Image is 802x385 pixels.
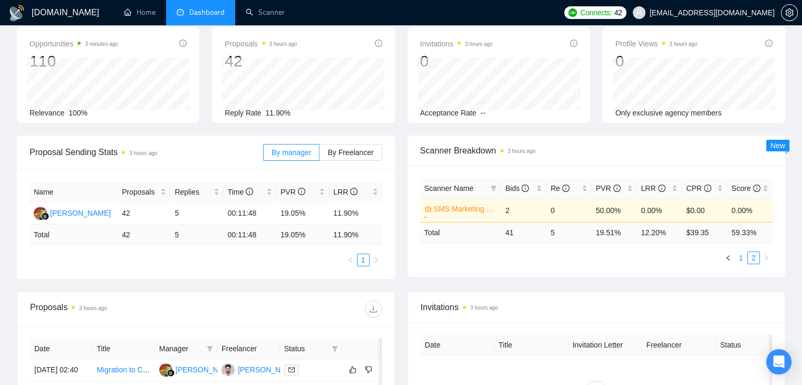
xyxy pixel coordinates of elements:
[424,184,474,192] span: Scanner Name
[272,148,311,157] span: By manager
[30,339,92,359] th: Date
[642,335,716,355] th: Freelancer
[615,109,722,117] span: Only exclusive agency members
[480,109,485,117] span: --
[155,339,217,359] th: Manager
[34,208,111,217] a: IH[PERSON_NAME]
[637,222,682,243] td: 12.20 %
[207,345,213,352] span: filter
[722,252,735,264] li: Previous Page
[246,188,253,195] span: info-circle
[122,186,158,198] span: Proposals
[490,185,497,191] span: filter
[546,222,592,243] td: 5
[281,188,305,196] span: PVR
[118,225,170,245] td: 42
[228,188,253,196] span: Time
[129,150,157,156] time: 3 hours ago
[221,363,235,377] img: ZH
[592,222,637,243] td: 19.51 %
[704,185,711,192] span: info-circle
[357,254,370,266] li: 1
[238,364,298,376] div: [PERSON_NAME]
[770,141,785,150] span: New
[546,198,592,222] td: 0
[735,252,747,264] li: 1
[420,51,493,71] div: 0
[592,198,637,222] td: 50.00%
[420,144,773,157] span: Scanner Breakdown
[370,254,382,266] li: Next Page
[615,37,698,50] span: Profile Views
[362,363,375,376] button: dislike
[716,335,790,355] th: Status
[424,205,432,213] span: crown
[760,252,772,264] li: Next Page
[176,364,236,376] div: [PERSON_NAME]
[562,185,569,192] span: info-circle
[365,301,382,317] button: download
[175,186,211,198] span: Replies
[30,182,118,203] th: Name
[170,225,223,245] td: 5
[615,51,698,71] div: 0
[179,40,187,47] span: info-circle
[568,8,577,17] img: upwork-logo.png
[781,8,798,17] a: setting
[177,8,184,16] span: dashboard
[8,5,25,22] img: logo
[501,222,546,243] td: 41
[521,185,529,192] span: info-circle
[276,203,329,225] td: 19.05%
[225,109,261,117] span: Reply Rate
[30,146,263,159] span: Proposal Sending Stats
[470,305,498,311] time: 3 hours ago
[217,339,279,359] th: Freelancer
[373,257,379,263] span: right
[357,254,369,266] a: 1
[570,40,577,47] span: info-circle
[30,359,92,381] td: [DATE] 02:40
[330,341,340,357] span: filter
[205,341,215,357] span: filter
[495,335,568,355] th: Title
[365,305,381,313] span: download
[85,41,118,47] time: 3 minutes ago
[329,225,382,245] td: 11.90 %
[269,41,297,47] time: 3 hours ago
[30,37,118,50] span: Opportunities
[753,185,760,192] span: info-circle
[349,365,356,374] span: like
[92,359,154,381] td: Migration to Convertkit HELP!!!
[225,37,297,50] span: Proposals
[760,252,772,264] button: right
[159,343,202,354] span: Manager
[658,185,665,192] span: info-circle
[288,367,295,373] span: mail
[327,148,373,157] span: By Freelancer
[641,184,665,192] span: LRR
[350,188,357,195] span: info-circle
[637,198,682,222] td: 0.00%
[170,203,223,225] td: 5
[421,301,772,314] span: Invitations
[30,51,118,71] div: 110
[30,109,64,117] span: Relevance
[246,8,285,17] a: searchScanner
[722,252,735,264] button: left
[682,198,727,222] td: $0.00
[266,109,291,117] span: 11.90%
[501,198,546,222] td: 2
[30,301,206,317] div: Proposals
[284,343,327,354] span: Status
[167,369,175,377] img: gigradar-bm.png
[50,207,111,219] div: [PERSON_NAME]
[781,4,798,21] button: setting
[224,225,276,245] td: 00:11:48
[766,349,791,374] div: Open Intercom Messenger
[420,109,477,117] span: Acceptance Rate
[159,363,172,377] img: IH
[118,203,170,225] td: 42
[635,9,643,16] span: user
[344,254,357,266] button: left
